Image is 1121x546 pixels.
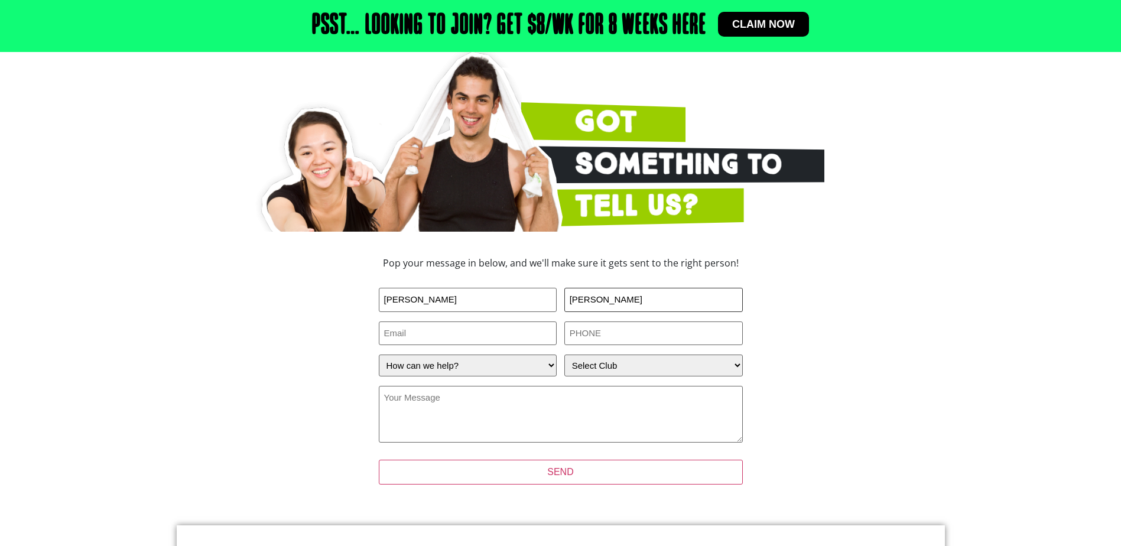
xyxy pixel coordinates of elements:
[732,19,795,30] span: Claim now
[379,288,557,312] input: FIRST NAME
[312,12,706,40] h2: Psst… Looking to join? Get $8/wk for 8 weeks here
[301,258,821,268] h3: Pop your message in below, and we'll make sure it gets sent to the right person!
[379,460,743,485] input: SEND
[564,321,743,346] input: PHONE
[718,12,809,37] a: Claim now
[379,321,557,346] input: Email
[564,288,743,312] input: LAST NAME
